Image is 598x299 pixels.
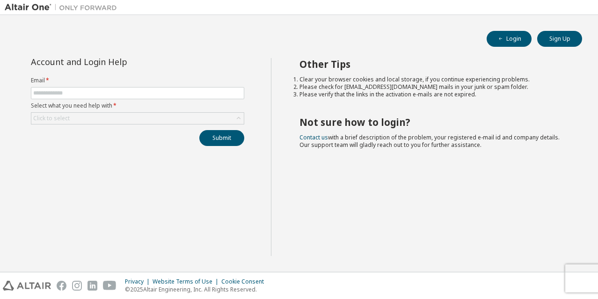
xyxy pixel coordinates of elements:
[125,278,153,285] div: Privacy
[57,281,66,291] img: facebook.svg
[72,281,82,291] img: instagram.svg
[221,278,270,285] div: Cookie Consent
[153,278,221,285] div: Website Terms of Use
[299,116,566,128] h2: Not sure how to login?
[299,76,566,83] li: Clear your browser cookies and local storage, if you continue experiencing problems.
[33,115,70,122] div: Click to select
[487,31,532,47] button: Login
[199,130,244,146] button: Submit
[31,58,202,66] div: Account and Login Help
[31,113,244,124] div: Click to select
[5,3,122,12] img: Altair One
[88,281,97,291] img: linkedin.svg
[299,133,328,141] a: Contact us
[125,285,270,293] p: © 2025 Altair Engineering, Inc. All Rights Reserved.
[299,83,566,91] li: Please check for [EMAIL_ADDRESS][DOMAIN_NAME] mails in your junk or spam folder.
[299,58,566,70] h2: Other Tips
[31,77,244,84] label: Email
[299,91,566,98] li: Please verify that the links in the activation e-mails are not expired.
[31,102,244,109] label: Select what you need help with
[537,31,582,47] button: Sign Up
[3,281,51,291] img: altair_logo.svg
[299,133,560,149] span: with a brief description of the problem, your registered e-mail id and company details. Our suppo...
[103,281,117,291] img: youtube.svg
